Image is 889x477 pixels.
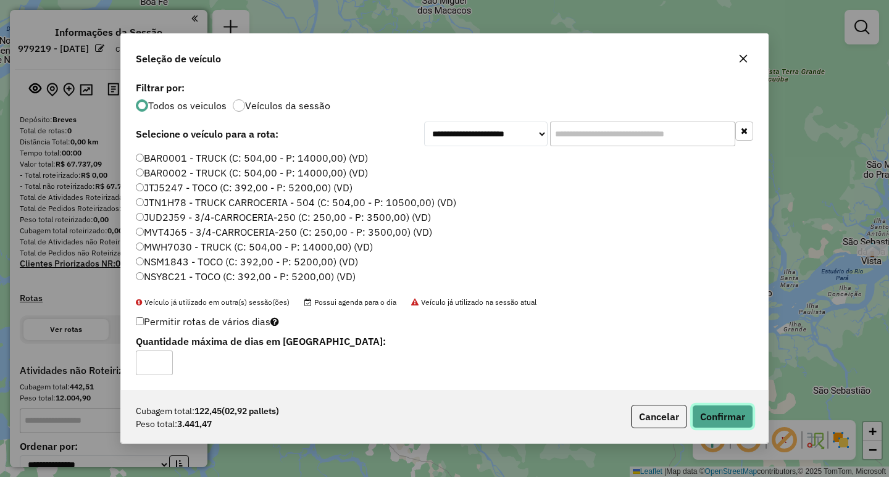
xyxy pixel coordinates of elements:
label: JTN1H78 - TRUCK CARROCERIA - 504 (C: 504,00 - P: 10500,00) (VD) [136,195,456,210]
label: Veículos da sessão [245,101,330,110]
label: MWH7030 - TRUCK (C: 504,00 - P: 14000,00) (VD) [136,239,373,254]
input: BAR0001 - TRUCK (C: 504,00 - P: 14000,00) (VD) [136,154,144,162]
span: (02,92 pallets) [222,405,279,417]
label: NSY8C21 - TOCO (C: 392,00 - P: 5200,00) (VD) [136,269,356,284]
input: BAR0002 - TRUCK (C: 504,00 - P: 14000,00) (VD) [136,168,144,176]
span: Cubagem total: [136,405,194,418]
input: NSM1843 - TOCO (C: 392,00 - P: 5200,00) (VD) [136,257,144,265]
label: BAR0001 - TRUCK (C: 504,00 - P: 14000,00) (VD) [136,151,368,165]
label: Todos os veiculos [148,101,227,110]
label: MVT4J65 - 3/4-CARROCERIA-250 (C: 250,00 - P: 3500,00) (VD) [136,225,432,239]
button: Cancelar [631,405,687,428]
strong: Selecione o veículo para a rota: [136,128,278,140]
input: MVT4J65 - 3/4-CARROCERIA-250 (C: 250,00 - P: 3500,00) (VD) [136,228,144,236]
label: Filtrar por: [136,80,753,95]
strong: 3.441,47 [177,418,212,431]
label: BAR0002 - TRUCK (C: 504,00 - P: 14000,00) (VD) [136,165,368,180]
span: Possui agenda para o dia [304,297,396,307]
label: Quantidade máxima de dias em [GEOGRAPHIC_DATA]: [136,334,543,349]
i: Selecione pelo menos um veículo [270,317,279,326]
input: JTN1H78 - TRUCK CARROCERIA - 504 (C: 504,00 - P: 10500,00) (VD) [136,198,144,206]
label: NSM1843 - TOCO (C: 392,00 - P: 5200,00) (VD) [136,254,358,269]
strong: 122,45 [194,405,279,418]
span: Seleção de veículo [136,51,221,66]
label: JUD2J59 - 3/4-CARROCERIA-250 (C: 250,00 - P: 3500,00) (VD) [136,210,431,225]
input: MWH7030 - TRUCK (C: 504,00 - P: 14000,00) (VD) [136,243,144,251]
button: Confirmar [692,405,753,428]
input: NSY8C21 - TOCO (C: 392,00 - P: 5200,00) (VD) [136,272,144,280]
span: Veículo já utilizado na sessão atual [411,297,536,307]
span: Veículo já utilizado em outra(s) sessão(ões) [136,297,290,307]
label: JTJ5247 - TOCO (C: 392,00 - P: 5200,00) (VD) [136,180,353,195]
span: Peso total: [136,418,177,431]
input: JTJ5247 - TOCO (C: 392,00 - P: 5200,00) (VD) [136,183,144,191]
input: Permitir rotas de vários dias [136,317,144,325]
label: Permitir rotas de vários dias [136,310,279,333]
input: JUD2J59 - 3/4-CARROCERIA-250 (C: 250,00 - P: 3500,00) (VD) [136,213,144,221]
label: NSY8D01 - TOCO (C: 392,00 - P: 5200,00) (VD) [136,284,356,299]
